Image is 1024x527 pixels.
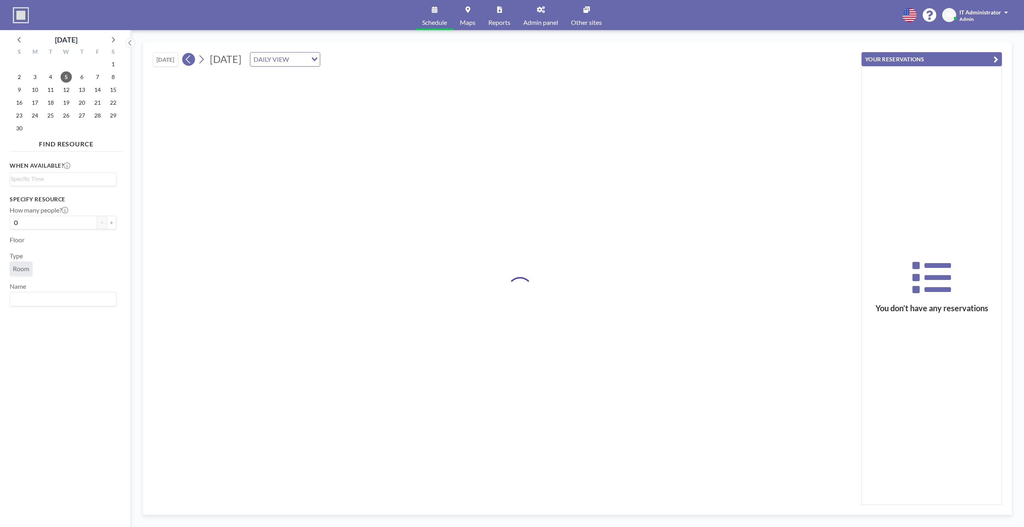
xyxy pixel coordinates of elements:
[460,19,475,26] span: Maps
[45,97,56,108] span: Tuesday, November 18, 2025
[250,53,320,66] div: Search for option
[14,110,25,121] span: Sunday, November 23, 2025
[10,137,123,148] h4: FIND RESOURCE
[13,7,29,23] img: organization-logo
[422,19,447,26] span: Schedule
[10,252,23,260] label: Type
[13,265,29,272] span: Room
[947,12,952,19] span: IA
[10,206,68,214] label: How many people?
[862,303,1002,313] h3: You don’t have any reservations
[108,97,119,108] span: Saturday, November 22, 2025
[45,84,56,95] span: Tuesday, November 11, 2025
[108,84,119,95] span: Saturday, November 15, 2025
[861,52,1002,66] button: YOUR RESERVATIONS
[92,84,103,95] span: Friday, November 14, 2025
[12,47,27,58] div: S
[45,110,56,121] span: Tuesday, November 25, 2025
[92,97,103,108] span: Friday, November 21, 2025
[108,59,119,70] span: Saturday, November 1, 2025
[252,54,291,65] span: DAILY VIEW
[45,71,56,83] span: Tuesday, November 4, 2025
[488,19,510,26] span: Reports
[61,97,72,108] span: Wednesday, November 19, 2025
[76,110,87,121] span: Thursday, November 27, 2025
[105,47,121,58] div: S
[29,84,41,95] span: Monday, November 10, 2025
[14,97,25,108] span: Sunday, November 16, 2025
[11,174,112,183] input: Search for option
[10,236,24,244] label: Floor
[10,282,26,290] label: Name
[55,34,77,45] div: [DATE]
[153,53,178,67] button: [DATE]
[97,216,107,229] button: -
[76,84,87,95] span: Thursday, November 13, 2025
[14,123,25,134] span: Sunday, November 30, 2025
[14,84,25,95] span: Sunday, November 9, 2025
[108,71,119,83] span: Saturday, November 8, 2025
[89,47,105,58] div: F
[61,84,72,95] span: Wednesday, November 12, 2025
[10,196,116,203] h3: Specify resource
[29,110,41,121] span: Monday, November 24, 2025
[92,71,103,83] span: Friday, November 7, 2025
[210,53,242,65] span: [DATE]
[61,71,72,83] span: Wednesday, November 5, 2025
[59,47,74,58] div: W
[92,110,103,121] span: Friday, November 28, 2025
[76,71,87,83] span: Thursday, November 6, 2025
[27,47,43,58] div: M
[959,9,1001,16] span: IT Administrator
[108,110,119,121] span: Saturday, November 29, 2025
[14,71,25,83] span: Sunday, November 2, 2025
[29,97,41,108] span: Monday, November 17, 2025
[10,292,116,306] div: Search for option
[29,71,41,83] span: Monday, November 3, 2025
[291,54,307,65] input: Search for option
[74,47,89,58] div: T
[11,294,112,304] input: Search for option
[61,110,72,121] span: Wednesday, November 26, 2025
[523,19,558,26] span: Admin panel
[10,173,116,185] div: Search for option
[76,97,87,108] span: Thursday, November 20, 2025
[107,216,116,229] button: +
[959,16,974,22] span: Admin
[43,47,59,58] div: T
[571,19,602,26] span: Other sites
